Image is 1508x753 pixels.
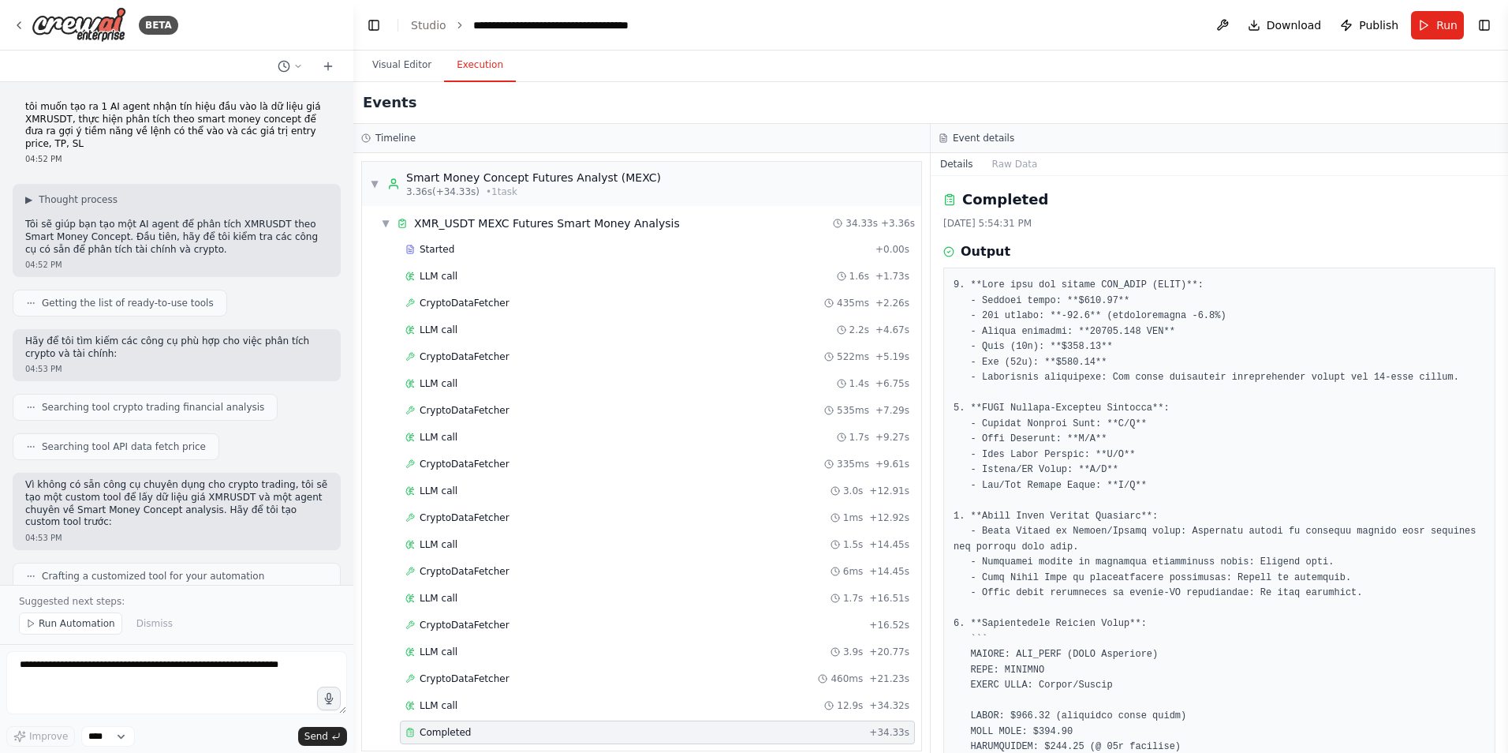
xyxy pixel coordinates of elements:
button: Execution [444,49,516,82]
span: Download [1267,17,1322,33]
span: + 3.36s [881,217,915,230]
span: Improve [29,730,68,743]
button: Click to speak your automation idea [317,687,341,710]
button: Start a new chat [315,57,341,76]
span: 522ms [837,350,869,363]
span: CryptoDataFetcher [420,404,510,417]
nav: breadcrumb [411,17,629,33]
span: 3.0s [843,485,863,497]
span: CryptoDataFetcher [420,458,510,470]
span: + 7.29s [875,404,909,417]
button: Run Automation [19,613,122,635]
span: 1.4s [849,377,869,390]
div: 04:53 PM [25,363,328,375]
span: 3.36s (+34.33s) [406,185,480,198]
span: 1ms [843,511,864,524]
span: + 20.77s [869,646,909,658]
span: + 34.32s [869,699,909,712]
span: 335ms [837,458,869,470]
span: 12.9s [837,699,863,712]
span: Thought process [39,193,118,206]
span: Started [420,243,454,256]
p: tôi muốn tạo ra 1 AI agent nhận tín hiệu đầu vào là dữ liệu giá XMRUSDT, thực hiện phân tích theo... [25,101,328,150]
span: CryptoDataFetcher [420,565,510,578]
span: Dismiss [136,617,173,630]
div: XMR_USDT MEXC Futures Smart Money Analysis [414,215,680,231]
span: LLM call [420,270,457,283]
span: 535ms [837,404,869,417]
button: Visual Editor [360,49,444,82]
span: CryptoDataFetcher [420,619,510,631]
span: 2.2s [849,324,869,336]
span: CryptoDataFetcher [420,350,510,363]
span: Completed [420,726,471,739]
h3: Event details [953,132,1014,144]
span: Run [1436,17,1458,33]
button: Raw Data [983,153,1047,175]
p: Vì không có sẵn công cụ chuyên dụng cho crypto trading, tôi sẽ tạo một custom tool để lấy dữ liệu... [25,479,328,528]
span: ▶ [25,193,32,206]
button: Details [931,153,983,175]
div: 04:52 PM [25,153,328,165]
p: Tôi sẽ giúp bạn tạo một AI agent để phân tích XMRUSDT theo Smart Money Concept. Đầu tiên, hãy để ... [25,219,328,256]
span: + 14.45s [869,565,909,578]
span: Searching tool API data fetch price [42,440,206,453]
h3: Output [961,242,1010,261]
p: Hãy để tôi tìm kiếm các công cụ phù hợp cho việc phân tích crypto và tài chính: [25,335,328,360]
span: + 12.91s [869,485,909,497]
span: + 5.19s [875,350,909,363]
span: CryptoDataFetcher [420,297,510,309]
span: + 14.45s [869,538,909,551]
span: LLM call [420,592,457,605]
button: Publish [1334,11,1405,39]
button: Send [298,727,347,746]
div: Smart Money Concept Futures Analyst (MEXC) [406,170,661,185]
span: ▼ [370,178,379,190]
span: + 9.61s [875,458,909,470]
span: Send [304,730,328,743]
button: Improve [6,726,75,747]
span: • 1 task [486,185,517,198]
span: + 16.51s [869,592,909,605]
span: 460ms [831,672,863,685]
span: LLM call [420,431,457,444]
span: Getting the list of ready-to-use tools [42,297,214,309]
button: Download [1241,11,1328,39]
button: Switch to previous chat [271,57,309,76]
button: Hide left sidebar [363,14,385,36]
span: 3.9s [843,646,863,658]
span: Searching tool crypto trading financial analysis [42,401,264,414]
span: + 9.27s [875,431,909,444]
span: LLM call [420,538,457,551]
span: + 6.75s [875,377,909,390]
span: + 12.92s [869,511,909,524]
div: BETA [139,16,178,35]
h2: Completed [962,189,1048,211]
span: CryptoDataFetcher [420,511,510,524]
span: + 0.00s [875,243,909,256]
span: 34.33s [845,217,878,230]
span: LLM call [420,324,457,336]
span: 1.6s [849,270,869,283]
span: + 4.67s [875,324,909,336]
span: 6ms [843,565,864,578]
p: Suggested next steps: [19,595,334,608]
span: + 34.33s [869,726,909,739]
div: 04:53 PM [25,532,328,544]
span: LLM call [420,377,457,390]
button: Dismiss [129,613,181,635]
span: + 2.26s [875,297,909,309]
span: LLM call [420,646,457,658]
span: 1.7s [849,431,869,444]
span: LLM call [420,485,457,497]
a: Studio [411,19,446,32]
div: [DATE] 5:54:31 PM [943,217,1495,230]
span: 1.5s [843,538,863,551]
span: + 1.73s [875,270,909,283]
span: 1.7s [843,592,863,605]
img: Logo [32,7,126,43]
span: Run Automation [39,617,115,630]
span: ▼ [381,217,390,230]
span: + 21.23s [869,672,909,685]
button: Run [1411,11,1464,39]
